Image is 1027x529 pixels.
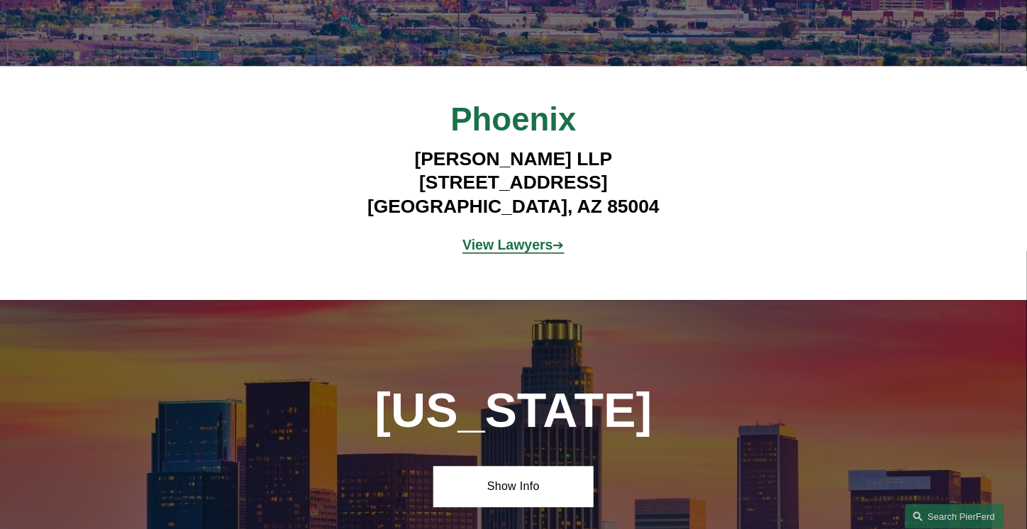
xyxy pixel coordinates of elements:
a: ➔ [553,238,565,253]
a: Show Info [433,467,594,508]
a: Search this site [905,504,1004,529]
h1: [US_STATE] [312,384,714,439]
h4: [PERSON_NAME] LLP [STREET_ADDRESS] [GEOGRAPHIC_DATA], AZ 85004 [312,148,714,220]
span: Phoenix [450,102,576,138]
a: View Lawyers [462,238,553,253]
